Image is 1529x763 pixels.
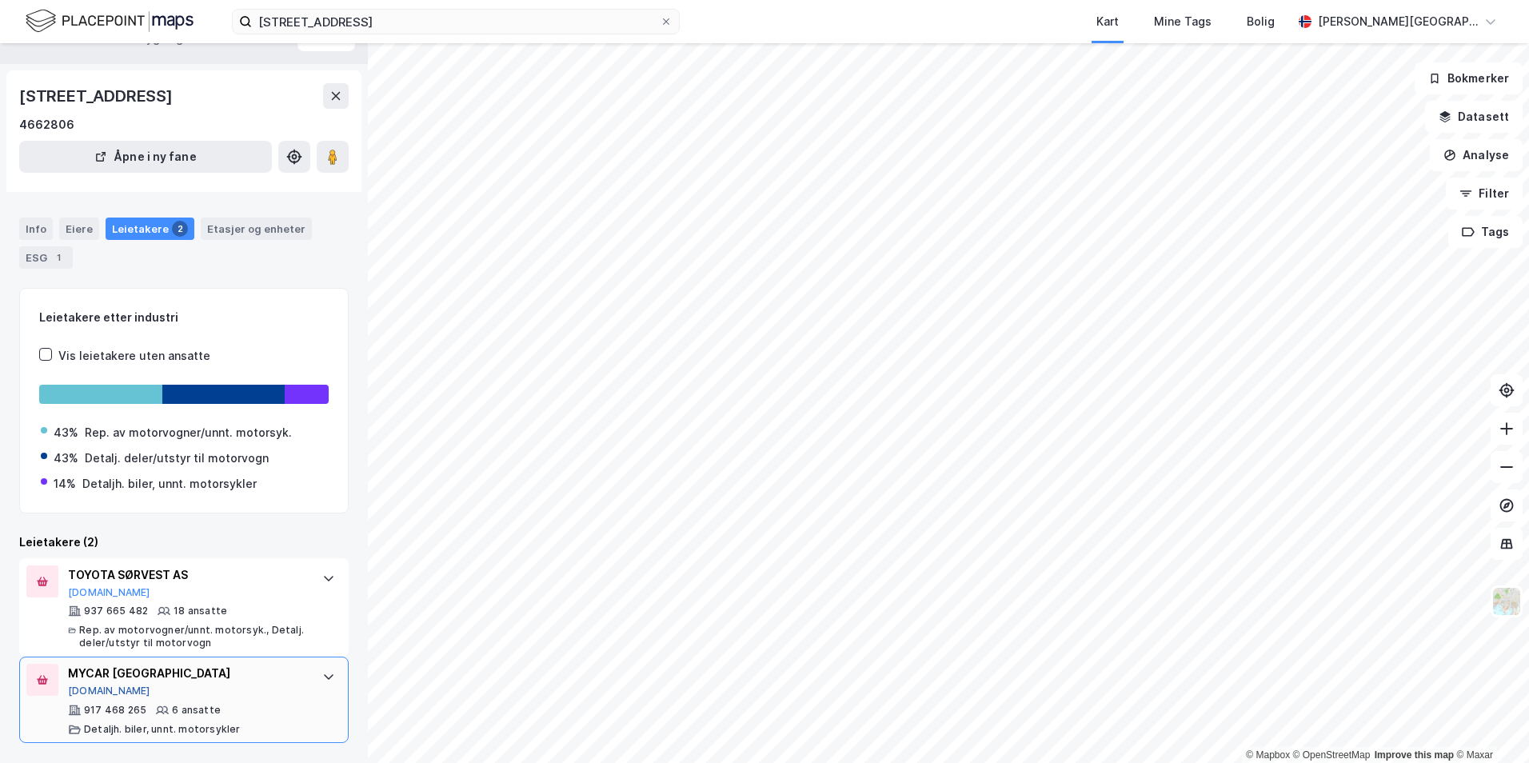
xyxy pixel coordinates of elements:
[68,685,150,697] button: [DOMAIN_NAME]
[39,308,329,327] div: Leietakere etter industri
[1293,749,1371,761] a: OpenStreetMap
[26,7,194,35] img: logo.f888ab2527a4732fd821a326f86c7f29.svg
[85,423,292,442] div: Rep. av motorvogner/unnt. motorsyk.
[1491,586,1522,617] img: Z
[84,605,148,617] div: 937 665 482
[172,221,188,237] div: 2
[172,704,221,717] div: 6 ansatte
[84,723,241,736] div: Detaljh. biler, unnt. motorsykler
[252,10,660,34] input: Søk på adresse, matrikkel, gårdeiere, leietakere eller personer
[19,83,176,109] div: [STREET_ADDRESS]
[1449,686,1529,763] iframe: Chat Widget
[1246,749,1290,761] a: Mapbox
[1154,12,1212,31] div: Mine Tags
[68,586,150,599] button: [DOMAIN_NAME]
[1425,101,1523,133] button: Datasett
[58,346,210,366] div: Vis leietakere uten ansatte
[50,250,66,266] div: 1
[82,474,257,493] div: Detaljh. biler, unnt. motorsykler
[79,624,306,649] div: Rep. av motorvogner/unnt. motorsyk., Detalj. deler/utstyr til motorvogn
[54,449,78,468] div: 43%
[1247,12,1275,31] div: Bolig
[1096,12,1119,31] div: Kart
[54,474,76,493] div: 14%
[68,664,306,683] div: MYCAR [GEOGRAPHIC_DATA]
[68,565,306,585] div: TOYOTA SØRVEST AS
[1448,216,1523,248] button: Tags
[174,605,227,617] div: 18 ansatte
[19,115,74,134] div: 4662806
[19,218,53,240] div: Info
[1430,139,1523,171] button: Analyse
[19,246,73,269] div: ESG
[1449,686,1529,763] div: Kontrollprogram for chat
[59,218,99,240] div: Eiere
[19,533,349,552] div: Leietakere (2)
[54,423,78,442] div: 43%
[1446,178,1523,210] button: Filter
[85,449,269,468] div: Detalj. deler/utstyr til motorvogn
[207,222,305,236] div: Etasjer og enheter
[1318,12,1478,31] div: [PERSON_NAME][GEOGRAPHIC_DATA]
[1375,749,1454,761] a: Improve this map
[106,218,194,240] div: Leietakere
[19,141,272,173] button: Åpne i ny fane
[84,704,146,717] div: 917 468 265
[1415,62,1523,94] button: Bokmerker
